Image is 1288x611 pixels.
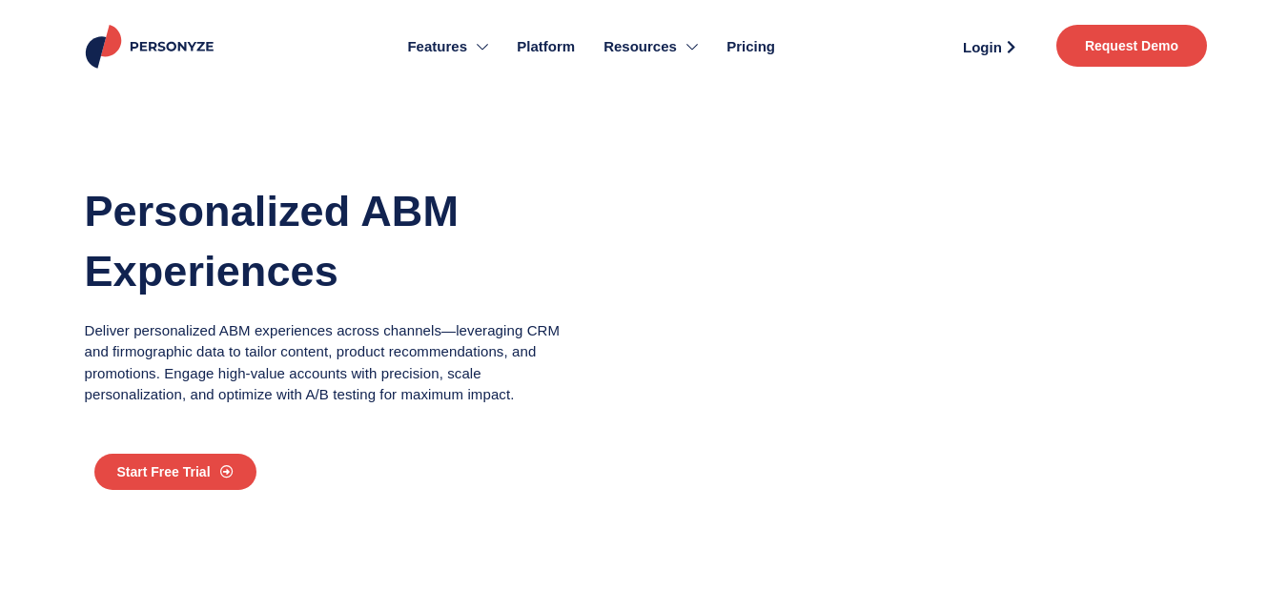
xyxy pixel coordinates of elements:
[85,320,564,406] p: Deliver personalized ABM experiences across channels—leveraging CRM and firmographic data to tail...
[502,10,589,84] a: Platform
[726,36,775,58] span: Pricing
[941,32,1037,61] a: Login
[407,36,467,58] span: Features
[712,10,789,84] a: Pricing
[589,10,712,84] a: Resources
[963,40,1002,54] span: Login
[94,454,256,490] a: Start Free Trial
[517,36,575,58] span: Platform
[393,10,502,84] a: Features
[1085,39,1178,52] span: Request Demo
[603,36,677,58] span: Resources
[1056,25,1207,67] a: Request Demo
[117,465,211,479] span: Start Free Trial
[85,181,579,301] h1: Personalized ABM Experiences
[82,25,222,69] img: Personyze logo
